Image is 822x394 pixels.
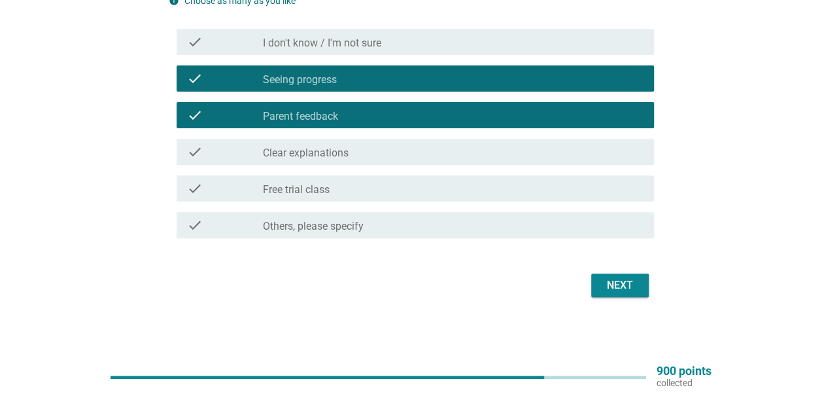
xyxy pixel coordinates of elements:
div: Next [602,278,638,293]
label: Seeing progress [263,73,337,86]
label: Parent feedback [263,110,338,123]
p: collected [657,377,711,389]
i: check [187,144,203,160]
i: check [187,34,203,50]
button: Next [591,274,649,297]
label: Others, please specify [263,220,364,233]
i: check [187,107,203,123]
label: I don't know / I'm not sure [263,37,381,50]
label: Clear explanations [263,147,349,160]
i: check [187,217,203,233]
p: 900 points [657,365,711,377]
label: Free trial class [263,183,330,196]
i: check [187,71,203,86]
i: check [187,181,203,196]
